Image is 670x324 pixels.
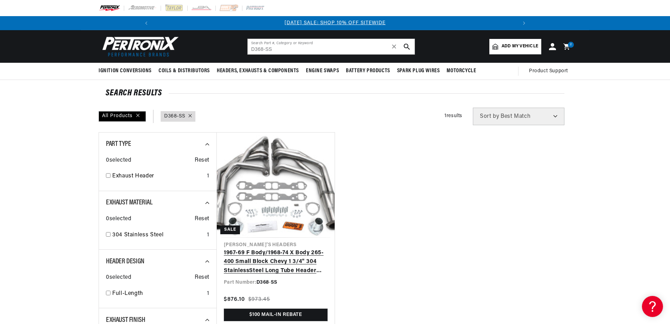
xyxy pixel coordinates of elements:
span: Reset [195,156,209,165]
span: 1 results [444,113,462,119]
button: Translation missing: en.sections.announcements.previous_announcement [139,16,153,30]
summary: Product Support [529,63,571,80]
a: Add my vehicle [489,39,541,54]
span: Coils & Distributors [159,67,210,75]
summary: Ignition Conversions [99,63,155,79]
span: 2 [570,42,572,48]
span: Engine Swaps [306,67,339,75]
div: All Products [99,111,146,122]
summary: Coils & Distributors [155,63,213,79]
summary: Motorcycle [443,63,480,79]
span: Motorcycle [447,67,476,75]
summary: Battery Products [342,63,394,79]
span: Exhaust Finish [106,317,145,324]
span: Add my vehicle [502,43,538,50]
img: Pertronix [99,34,179,59]
span: Reset [195,273,209,282]
span: Product Support [529,67,568,75]
a: 1967-69 F Body/1968-74 X Body 265-400 Small Block Chevy 1 3/4" 304 StainlessSteel Long Tube Heade... [224,249,328,276]
a: 304 Stainless Steel [112,231,204,240]
div: 1 [207,231,209,240]
slideshow-component: Translation missing: en.sections.announcements.announcement_bar [81,16,589,30]
span: Sort by [480,114,499,119]
select: Sort by [473,108,564,125]
a: Full-Length [112,289,204,298]
span: Battery Products [346,67,390,75]
a: [DATE] SALE: SHOP 10% OFF SITEWIDE [284,20,386,26]
span: 0 selected [106,273,131,282]
div: Announcement [153,19,517,27]
span: 0 selected [106,156,131,165]
span: Ignition Conversions [99,67,152,75]
span: Headers, Exhausts & Components [217,67,299,75]
span: Exhaust Material [106,199,153,206]
a: Exhaust Header [112,172,204,181]
div: SEARCH RESULTS [106,90,564,97]
div: 1 of 3 [153,19,517,27]
summary: Headers, Exhausts & Components [213,63,302,79]
summary: Engine Swaps [302,63,342,79]
div: 1 [207,289,209,298]
div: 1 [207,172,209,181]
input: Search Part #, Category or Keyword [248,39,415,54]
button: Translation missing: en.sections.announcements.next_announcement [517,16,531,30]
span: Part Type [106,141,131,148]
span: Reset [195,215,209,224]
span: Header Design [106,258,145,265]
a: D368-SS [164,113,185,120]
button: search button [399,39,415,54]
span: 0 selected [106,215,131,224]
span: Spark Plug Wires [397,67,440,75]
summary: Spark Plug Wires [394,63,443,79]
